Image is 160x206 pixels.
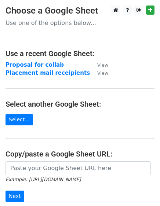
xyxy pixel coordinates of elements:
a: View [90,62,108,68]
small: View [97,62,108,68]
h4: Use a recent Google Sheet: [6,49,154,58]
p: Use one of the options below... [6,19,154,27]
a: View [90,70,108,76]
a: Select... [6,114,33,125]
a: Placement mail receipients [6,70,90,76]
h4: Copy/paste a Google Sheet URL: [6,150,154,158]
input: Paste your Google Sheet URL here [6,161,151,175]
h4: Select another Google Sheet: [6,100,154,108]
small: View [97,70,108,76]
iframe: Chat Widget [123,171,160,206]
input: Next [6,191,24,202]
a: Proposal for collab [6,62,64,68]
small: Example: [URL][DOMAIN_NAME] [6,177,81,182]
h3: Choose a Google Sheet [6,5,154,16]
